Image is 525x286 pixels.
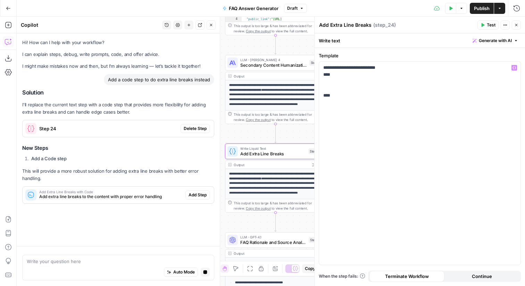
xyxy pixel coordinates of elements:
span: Write Liquid Text [240,146,306,151]
span: Delete Step [184,125,207,132]
span: Publish [474,5,490,12]
span: Generate with AI [479,38,512,44]
div: Output [234,73,316,79]
div: Copilot [21,22,160,28]
div: Add a code step to do extra line breaks instead [104,74,214,85]
button: Copy [302,264,318,273]
span: FAQ Answer Generator [229,5,278,12]
span: Step 24 [39,125,178,132]
p: I'll replace the current text step with a code step that provides more flexibility for adding ext... [22,101,214,116]
button: Draft [284,4,307,13]
span: Add Extra Line Breaks with Code [39,190,183,194]
div: Step 23 [309,237,323,243]
p: I can explain steps, debug, write prompts, code, and offer advice. [22,51,214,58]
div: Step 21 [309,60,323,66]
div: Output [234,162,308,167]
g: Edge from step_20 to step_21 [275,35,277,54]
button: Test [477,21,499,30]
span: Add extra line breaks to the content with proper error handling [39,194,183,200]
button: Add Step [185,190,210,199]
span: FAQ Rationale and Source Analysis [240,239,306,246]
strong: Add a Code step [31,156,67,161]
button: FAQ Answer Generator [218,3,283,14]
div: This output is too large & has been abbreviated for review. to view the full content. [234,201,323,211]
span: LLM · GPT-4.1 [240,235,306,240]
span: Test [487,22,495,28]
button: Auto Mode [164,268,198,277]
span: ( step_24 ) [373,22,396,28]
div: 4 [225,17,242,25]
div: Write text [315,33,525,48]
textarea: Add Extra Line Breaks [319,22,372,28]
span: Add Extra Line Breaks [240,150,306,157]
span: Copy the output [246,206,270,210]
h2: Solution [22,89,214,96]
span: Auto Mode [173,269,195,275]
div: Step 24 [308,148,323,154]
label: Template [319,52,521,59]
p: I might make mistakes now and then, but I’m always learning — let’s tackle it together! [22,63,214,70]
span: Continue [472,273,492,280]
p: Hi! How can I help with your workflow? [22,39,214,46]
div: This output is too large & has been abbreviated for review. to view the full content. [234,112,323,122]
span: LLM · [PERSON_NAME] 4 [240,57,307,63]
p: This will provide a more robust solution for adding extra line breaks with better error handling. [22,167,214,182]
span: Secondary Content Humanization [240,62,307,68]
span: Copy [305,265,315,272]
span: Draft [287,5,298,11]
button: Generate with AI [470,36,521,45]
span: Copy the output [246,29,270,33]
div: Output [234,251,316,256]
g: Edge from step_24 to step_23 [275,213,277,231]
div: This output is too large & has been abbreviated for review. to view the full content. [234,23,323,34]
button: Continue [444,271,519,282]
span: Add Step [189,192,207,198]
button: Publish [470,3,494,14]
span: Copy the output [246,118,270,122]
g: Edge from step_21 to step_24 [275,124,277,143]
a: When the step fails: [319,273,365,279]
h3: New Steps [22,145,214,152]
button: Delete Step [181,124,210,133]
span: Terminate Workflow [385,273,429,280]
